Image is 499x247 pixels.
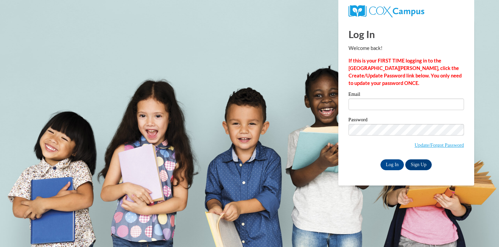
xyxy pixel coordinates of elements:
img: COX Campus [349,5,424,17]
label: Password [349,117,464,124]
p: Welcome back! [349,45,464,52]
h1: Log In [349,27,464,41]
a: Sign Up [405,159,432,170]
strong: If this is your FIRST TIME logging in to the [GEOGRAPHIC_DATA][PERSON_NAME], click the Create/Upd... [349,58,462,86]
label: Email [349,92,464,99]
a: COX Campus [349,8,424,14]
input: Log In [380,159,404,170]
a: Update/Forgot Password [414,142,464,148]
